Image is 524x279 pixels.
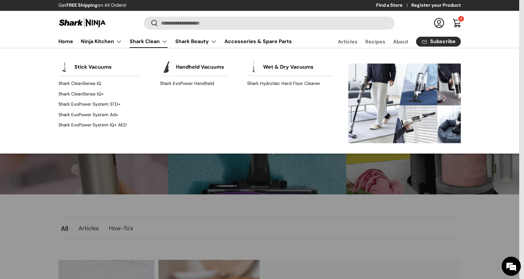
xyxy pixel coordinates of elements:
[460,17,462,21] span: 1
[393,35,408,48] a: About
[338,35,358,48] a: Articles
[323,35,461,48] nav: Secondary
[58,35,73,48] a: Home
[58,17,106,29] img: Shark Ninja Philippines
[411,2,461,9] a: Register your Product
[430,39,456,44] span: Subscribe
[365,35,385,48] a: Recipes
[171,35,221,48] summary: Shark Beauty
[66,2,98,8] strong: FREE Shipping
[77,35,126,48] summary: Ninja Kitchen
[224,35,292,48] a: Accessories & Spare Parts
[58,35,292,48] nav: Primary
[376,2,411,9] a: Find a Store
[126,35,171,48] summary: Shark Clean
[58,2,126,9] p: Get on All Orders!
[416,37,461,47] a: Subscribe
